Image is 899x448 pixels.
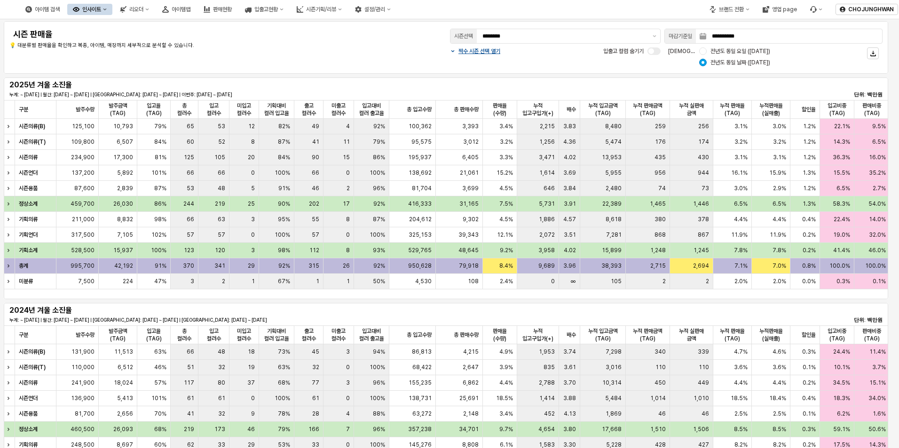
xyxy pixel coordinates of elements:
span: 총 컬러수 [174,102,194,117]
span: 31,165 [459,200,479,208]
span: 6,507 [117,138,133,146]
span: 16.0% [869,154,886,161]
span: 96% [373,185,385,192]
div: Expand row [4,391,16,406]
div: 시즌선택 [454,31,473,41]
span: 12 [248,123,255,130]
span: 할인율 [802,106,816,113]
span: 55 [312,216,319,223]
span: 누적 판매율(TAG) [717,102,748,117]
span: 누적 판매율(TAG) [717,327,748,342]
span: 317,500 [71,231,95,239]
span: 1,886 [539,216,555,223]
span: 11 [343,138,350,146]
span: 66 [187,216,194,223]
span: 138,692 [409,169,432,177]
span: 36.3% [833,154,850,161]
strong: 시즌의류(T) [19,139,46,145]
span: 4.4% [734,216,748,223]
span: 66 [312,169,319,177]
span: 3.0% [773,123,786,130]
span: 출고 컬러수 [298,327,319,342]
div: 리오더 [129,6,143,13]
span: 219 [215,200,225,208]
span: 52 [218,138,225,146]
span: 3.4% [499,123,513,130]
span: 41 [312,138,319,146]
span: 4.4% [773,216,786,223]
span: 0 [251,169,255,177]
span: 기획대비 컬러 입고율 [263,102,290,117]
div: 시즌기획/리뷰 [306,6,336,13]
span: 1.2% [803,154,816,161]
span: 누적 실판매 금액 [674,327,709,342]
span: 60 [187,138,194,146]
span: 109,800 [71,138,95,146]
div: 설정/관리 [364,6,385,13]
span: 17 [343,200,350,208]
span: 15 [343,154,350,161]
span: 84% [154,138,166,146]
span: 81,704 [412,185,432,192]
span: 1.2% [803,138,816,146]
span: 380 [655,216,666,223]
span: 6.5% [836,185,850,192]
span: 발주금액(TAG) [103,327,133,342]
span: 26,030 [113,200,133,208]
span: 73 [702,185,709,192]
span: 101% [151,169,166,177]
span: 79% [373,138,385,146]
span: 3 [251,216,255,223]
span: 259 [655,123,666,130]
button: 입출고현황 [239,4,289,15]
span: 누적 입고구입가(+) [521,102,555,117]
span: 판매비중(TAG) [858,102,885,117]
span: 1,446 [693,200,709,208]
span: 92% [373,200,385,208]
span: 입출고 컬럼 숨기기 [603,48,644,54]
button: 판매현황 [198,4,237,15]
span: 미입고 컬러수 [233,102,255,117]
button: 시즌기획/리뷰 [291,4,347,15]
span: 입고비중(TAG) [824,327,850,342]
div: Expand row [4,181,16,196]
button: 설정/관리 [349,4,396,15]
button: 아이템맵 [157,4,196,15]
div: 판매현황 [213,6,232,13]
span: 누적 판매금액(TAG) [630,327,666,342]
span: 57 [218,231,225,239]
span: 244 [183,200,194,208]
span: 3.1% [773,154,786,161]
span: 4.5% [499,216,513,223]
span: 입고대비 컬러 출고율 [358,327,385,342]
span: 배수 [567,106,576,113]
span: 3.1% [734,154,748,161]
span: 발주수량 [76,106,95,113]
span: 90 [312,154,319,161]
span: 100,362 [409,123,432,130]
span: 81% [155,154,166,161]
div: Expand row [4,134,16,149]
span: 3.2% [773,138,786,146]
span: [DEMOGRAPHIC_DATA] 기준: [668,48,743,54]
span: 7,281 [606,231,622,239]
div: Expand row [4,274,16,289]
p: 짝수 시즌 선택 열기 [458,47,500,55]
span: 9,302 [463,216,479,223]
span: 105 [214,154,225,161]
span: 11.9% [731,231,748,239]
span: 입고비중(TAG) [824,102,850,117]
span: 입고율(TAG) [141,327,166,342]
button: 영업 page [757,4,803,15]
span: 구분 [19,331,28,339]
span: 판매율(수량) [487,327,513,342]
span: 98% [154,216,166,223]
span: 100% [370,231,385,239]
div: Expand row [4,227,16,242]
span: 14.3% [833,138,850,146]
span: 0.4% [802,216,816,223]
span: 12.1% [497,231,513,239]
span: 8,480 [605,123,622,130]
